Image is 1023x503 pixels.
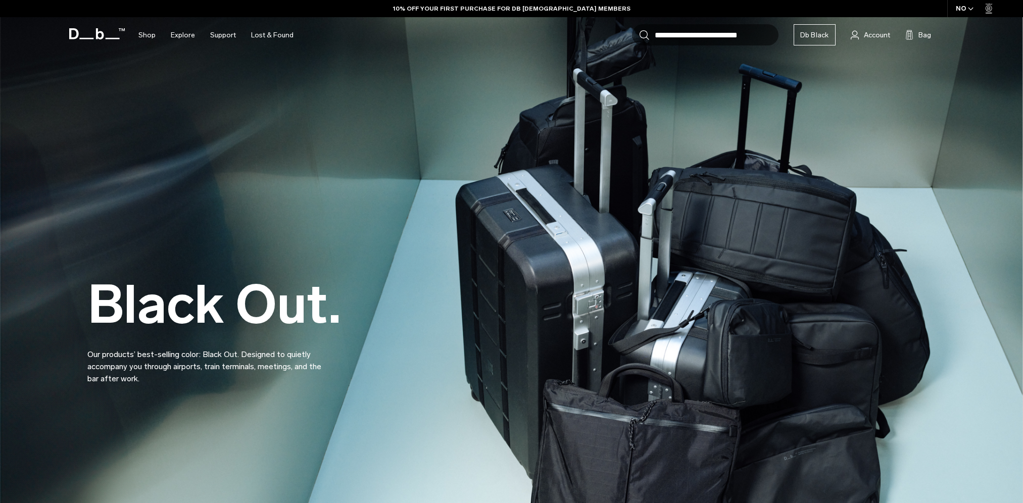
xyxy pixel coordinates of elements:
[918,30,931,40] span: Bag
[87,336,330,385] p: Our products’ best-selling color: Black Out. Designed to quietly accompany you through airports, ...
[210,17,236,53] a: Support
[794,24,836,45] a: Db Black
[393,4,630,13] a: 10% OFF YOUR FIRST PURCHASE FOR DB [DEMOGRAPHIC_DATA] MEMBERS
[905,29,931,41] button: Bag
[864,30,890,40] span: Account
[131,17,301,53] nav: Main Navigation
[87,278,341,331] h2: Black Out.
[851,29,890,41] a: Account
[138,17,156,53] a: Shop
[171,17,195,53] a: Explore
[251,17,294,53] a: Lost & Found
